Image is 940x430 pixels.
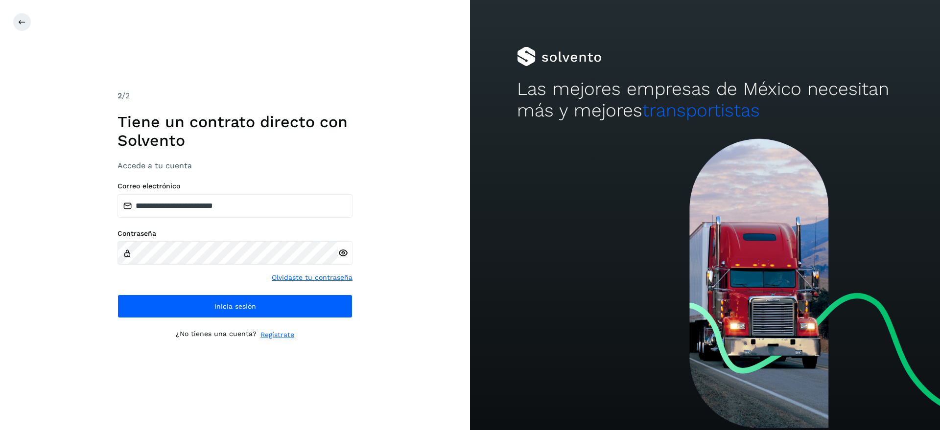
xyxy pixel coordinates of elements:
label: Correo electrónico [117,182,352,190]
span: transportistas [642,100,760,121]
p: ¿No tienes una cuenta? [176,330,257,340]
div: /2 [117,90,352,102]
button: Inicia sesión [117,294,352,318]
a: Olvidaste tu contraseña [272,272,352,283]
span: 2 [117,91,122,100]
h2: Las mejores empresas de México necesitan más y mejores [517,78,893,122]
label: Contraseña [117,229,352,238]
a: Regístrate [260,330,294,340]
h3: Accede a tu cuenta [117,161,352,170]
span: Inicia sesión [214,303,256,310]
h1: Tiene un contrato directo con Solvento [117,113,352,150]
